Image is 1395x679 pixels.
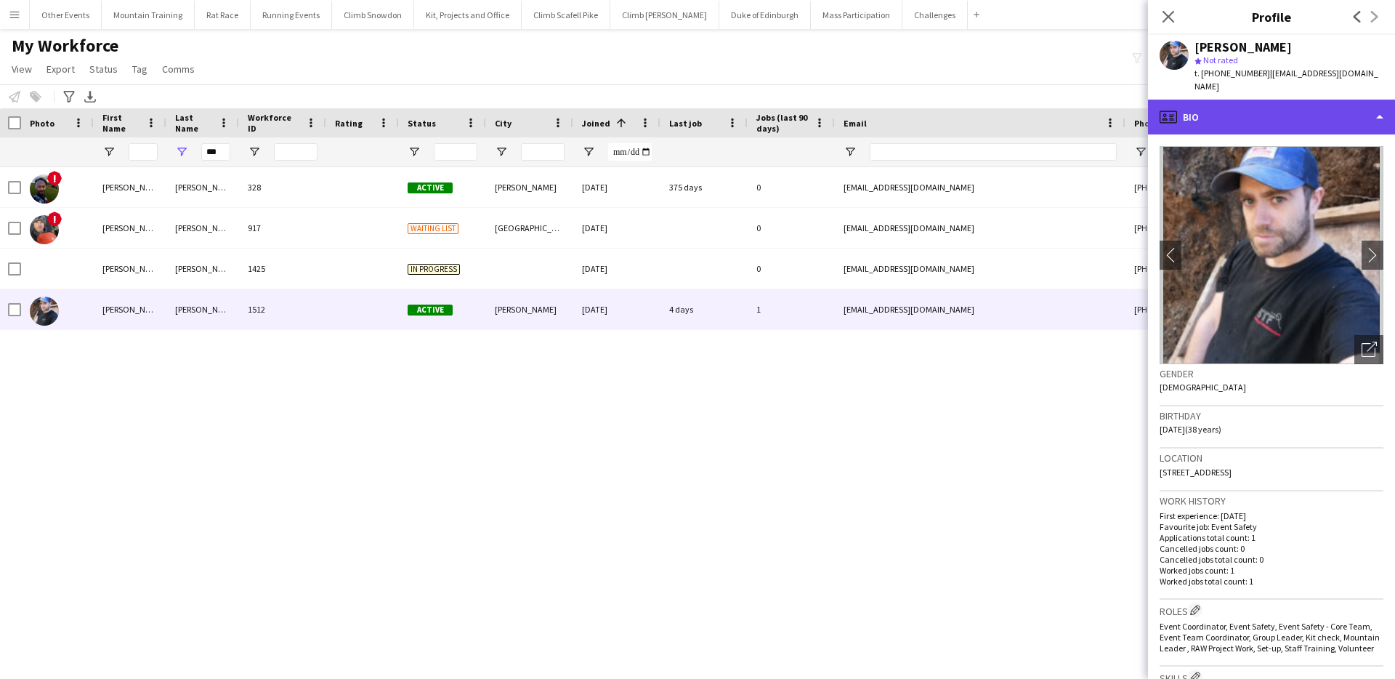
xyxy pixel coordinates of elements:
div: 4 days [660,289,748,329]
img: Christopher Nunn [30,215,59,244]
div: 1425 [239,249,326,289]
span: Tag [132,63,147,76]
h3: Roles [1160,603,1383,618]
input: Last Name Filter Input [201,143,230,161]
span: Last Name [175,112,213,134]
button: Open Filter Menu [102,145,116,158]
h3: Work history [1160,494,1383,507]
img: Crew avatar or photo [1160,146,1383,364]
input: Workforce ID Filter Input [274,143,318,161]
div: [PHONE_NUMBER] [1125,249,1311,289]
span: Event Coordinator, Event Safety, Event Safety - Core Team, Event Team Coordinator, Group Leader, ... [1160,621,1380,654]
span: First Name [102,112,140,134]
p: Cancelled jobs count: 0 [1160,543,1383,554]
a: Status [84,60,124,79]
button: Duke of Edinburgh [719,1,811,29]
div: 917 [239,208,326,248]
button: Climb Scafell Pike [522,1,610,29]
span: Waiting list [408,223,458,234]
div: [DATE] [573,167,660,207]
a: View [6,60,38,79]
span: Joined [582,118,610,129]
div: [PERSON_NAME] [486,167,573,207]
button: Mountain Training [102,1,195,29]
a: Comms [156,60,201,79]
div: [PERSON_NAME] [1194,41,1292,54]
div: [PERSON_NAME] [166,208,239,248]
button: Open Filter Menu [1134,145,1147,158]
span: Comms [162,63,195,76]
span: View [12,63,32,76]
div: [PERSON_NAME] [486,289,573,329]
button: Running Events [251,1,332,29]
span: Export [46,63,75,76]
div: 328 [239,167,326,207]
a: Export [41,60,81,79]
button: Open Filter Menu [844,145,857,158]
h3: Gender [1160,367,1383,380]
button: Kit, Projects and Office [414,1,522,29]
button: Other Events [30,1,102,29]
p: Worked jobs count: 1 [1160,565,1383,576]
span: Active [408,305,453,316]
button: Challenges [902,1,968,29]
div: [EMAIL_ADDRESS][DOMAIN_NAME] [835,167,1125,207]
input: First Name Filter Input [129,143,158,161]
span: Phone [1134,118,1160,129]
button: Open Filter Menu [175,145,188,158]
div: [DATE] [573,249,660,289]
a: Tag [126,60,153,79]
input: Email Filter Input [870,143,1117,161]
span: Jobs (last 90 days) [756,112,809,134]
span: [DATE] (38 years) [1160,424,1221,435]
div: [PERSON_NAME] [166,289,239,329]
span: Photo [30,118,54,129]
app-action-btn: Export XLSX [81,88,99,105]
span: My Workforce [12,35,118,57]
input: Status Filter Input [434,143,477,161]
span: Status [89,63,118,76]
div: [PHONE_NUMBER] [1125,208,1311,248]
span: [DEMOGRAPHIC_DATA] [1160,382,1246,393]
div: [PERSON_NAME] [166,249,239,289]
span: t. [PHONE_NUMBER] [1194,68,1270,79]
span: ! [47,171,62,185]
div: [EMAIL_ADDRESS][DOMAIN_NAME] [835,249,1125,289]
div: [PERSON_NAME] [94,208,166,248]
button: Climb [PERSON_NAME] [610,1,719,29]
div: 375 days [660,167,748,207]
div: [PERSON_NAME] [94,249,166,289]
div: [EMAIL_ADDRESS][DOMAIN_NAME] [835,208,1125,248]
p: Applications total count: 1 [1160,532,1383,543]
div: [PHONE_NUMBER] [1125,167,1311,207]
button: Rat Race [195,1,251,29]
button: Mass Participation [811,1,902,29]
h3: Location [1160,451,1383,465]
p: Worked jobs total count: 1 [1160,576,1383,587]
div: [PERSON_NAME] [94,289,166,329]
p: Favourite job: Event Safety [1160,521,1383,532]
h3: Birthday [1160,409,1383,422]
button: Open Filter Menu [408,145,421,158]
span: Email [844,118,867,129]
div: Open photos pop-in [1354,335,1383,364]
img: Stephen Nunes [30,174,59,204]
div: [PERSON_NAME] [94,167,166,207]
span: Last job [669,118,702,129]
span: City [495,118,511,129]
span: Status [408,118,436,129]
h3: Profile [1148,7,1395,26]
p: First experience: [DATE] [1160,510,1383,521]
span: Not rated [1203,55,1238,65]
input: Joined Filter Input [608,143,652,161]
div: 1512 [239,289,326,329]
span: [STREET_ADDRESS] [1160,467,1232,478]
div: [EMAIL_ADDRESS][DOMAIN_NAME] [835,289,1125,329]
div: [PERSON_NAME] [166,167,239,207]
span: Rating [335,118,363,129]
div: 0 [748,208,835,248]
button: Open Filter Menu [582,145,595,158]
span: Active [408,182,453,193]
span: Workforce ID [248,112,300,134]
p: Cancelled jobs total count: 0 [1160,554,1383,565]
